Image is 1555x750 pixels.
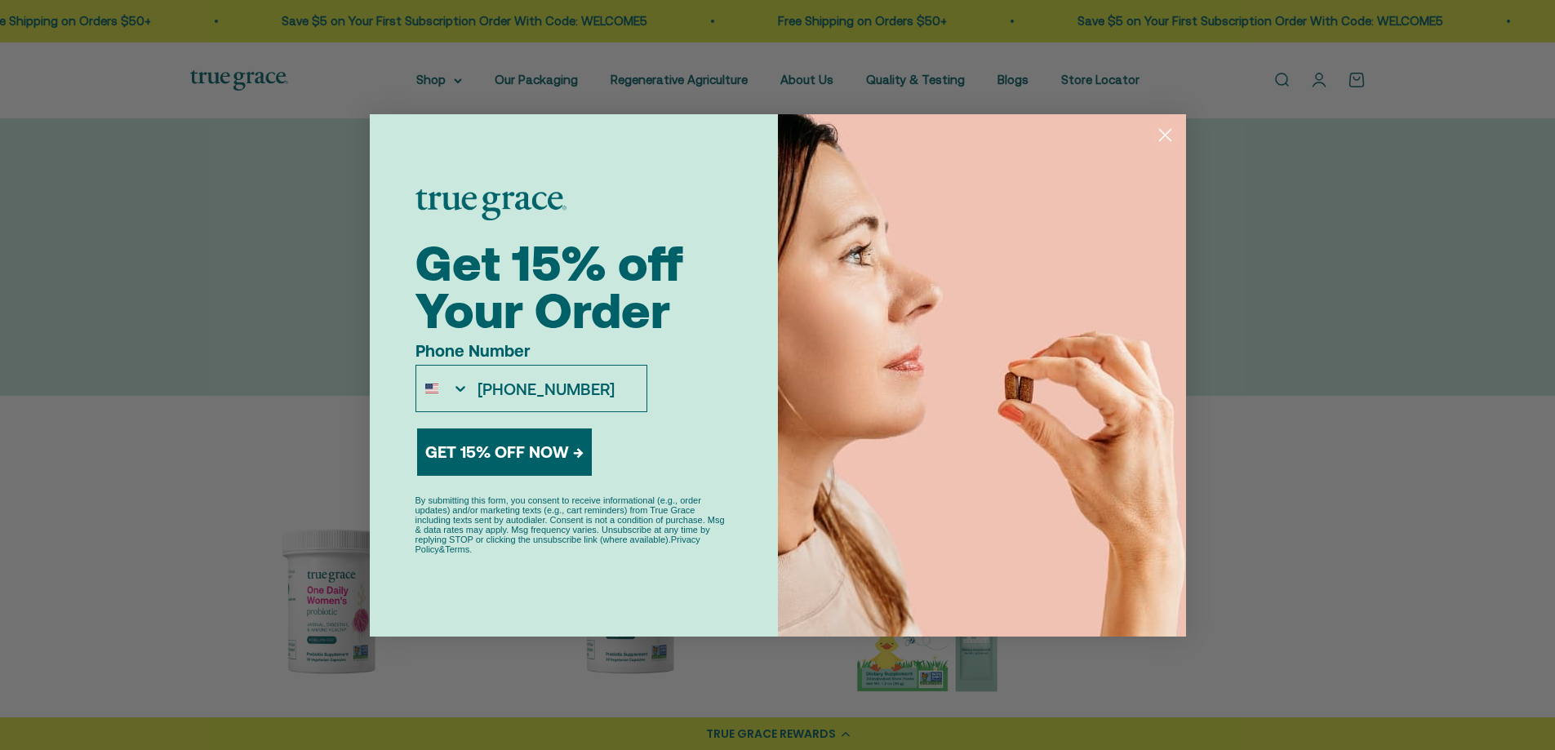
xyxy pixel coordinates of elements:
img: United States [425,382,438,395]
input: Phone Number [469,366,646,411]
p: By submitting this form, you consent to receive informational (e.g., order updates) and/or market... [415,495,732,554]
a: Terms [445,544,469,554]
a: Privacy Policy [415,535,700,554]
button: Search Countries [416,366,470,411]
button: Close dialog [1151,121,1180,149]
span: Get 15% off Your Order [415,235,683,339]
img: logo placeholder [415,189,566,220]
img: 43605a6c-e687-496b-9994-e909f8c820d7.jpeg [778,114,1186,637]
button: GET 15% OFF NOW → [417,428,592,476]
label: Phone Number [415,341,647,365]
